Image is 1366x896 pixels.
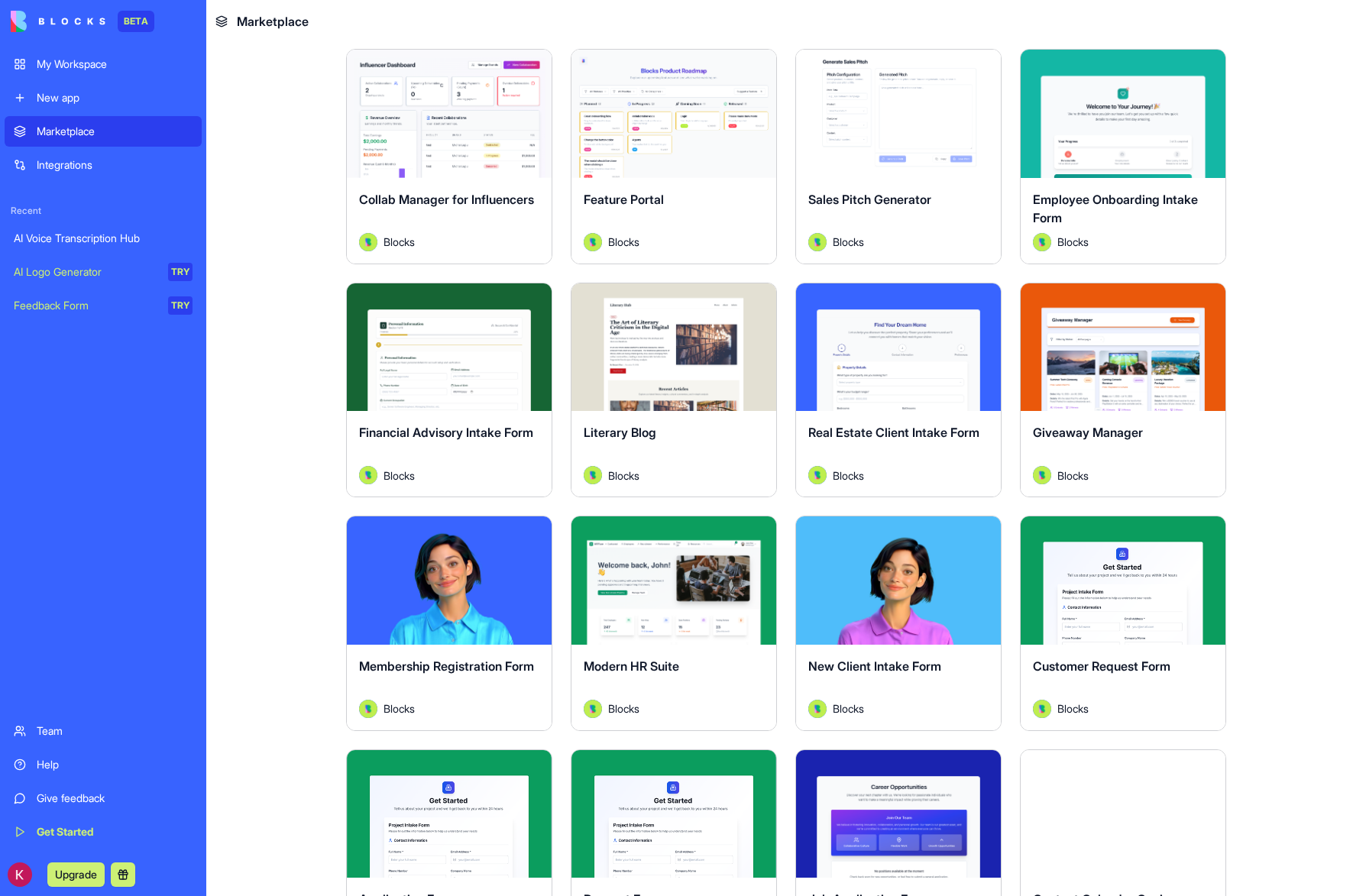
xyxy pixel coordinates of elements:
[608,234,639,250] span: Blocks
[37,791,193,806] div: Give feedback
[1020,516,1226,731] a: Customer Request FormAvatarBlocks
[833,467,864,484] span: Blocks
[359,425,533,440] span: Financial Advisory Intake Form
[833,234,864,250] span: Blocks
[1057,467,1089,484] span: Blocks
[14,264,157,280] div: AI Logo Generator
[37,157,193,173] div: Integrations
[359,700,377,718] img: Avatar
[37,57,193,72] div: My Workspace
[384,234,415,250] span: Blocks
[5,49,202,79] a: My Workspace
[571,49,777,264] a: Feature PortalAvatarBlocks
[608,467,639,484] span: Blocks
[1033,192,1198,225] span: Employee Onboarding Intake Form
[168,263,193,281] div: TRY
[808,466,827,484] img: Avatar
[14,231,193,246] div: AI Voice Transcription Hub
[5,150,202,180] a: Integrations
[47,862,105,887] button: Upgrade
[359,658,534,674] span: Membership Registration Form
[37,757,193,772] div: Help
[1020,49,1226,264] a: Employee Onboarding Intake FormAvatarBlocks
[5,817,202,847] a: Get Started
[795,516,1002,731] a: New Client Intake FormAvatarBlocks
[11,11,105,32] img: logo
[237,12,309,31] span: Marketplace
[37,90,193,105] div: New app
[359,233,377,251] img: Avatar
[5,223,202,254] a: AI Voice Transcription Hub
[37,723,193,739] div: Team
[5,257,202,287] a: AI Logo GeneratorTRY
[584,233,602,251] img: Avatar
[5,205,202,217] span: Recent
[118,11,154,32] div: BETA
[1057,700,1089,716] span: Blocks
[795,49,1002,264] a: Sales Pitch GeneratorAvatarBlocks
[346,516,552,731] a: Membership Registration FormAvatarBlocks
[1033,425,1143,440] span: Giveaway Manager
[47,866,105,881] a: Upgrade
[37,124,193,139] div: Marketplace
[571,516,777,731] a: Modern HR SuiteAvatarBlocks
[168,296,193,315] div: TRY
[359,466,377,484] img: Avatar
[14,298,157,313] div: Feedback Form
[584,192,664,207] span: Feature Portal
[571,283,777,498] a: Literary BlogAvatarBlocks
[5,82,202,113] a: New app
[5,290,202,321] a: Feedback FormTRY
[584,700,602,718] img: Avatar
[584,425,656,440] span: Literary Blog
[1057,234,1089,250] span: Blocks
[833,700,864,716] span: Blocks
[346,283,552,498] a: Financial Advisory Intake FormAvatarBlocks
[5,749,202,780] a: Help
[808,192,931,207] span: Sales Pitch Generator
[1033,233,1051,251] img: Avatar
[384,467,415,484] span: Blocks
[808,700,827,718] img: Avatar
[11,11,154,32] a: BETA
[808,425,979,440] span: Real Estate Client Intake Form
[5,783,202,814] a: Give feedback
[37,824,193,839] div: Get Started
[8,862,32,887] img: ACg8ocI7vbuJYALVlTDhyJOdiRo6Nfv1MevMFw_lrCKwEK9EWw36Vg=s96-c
[5,116,202,147] a: Marketplace
[584,658,679,674] span: Modern HR Suite
[1033,700,1051,718] img: Avatar
[384,700,415,716] span: Blocks
[1020,283,1226,498] a: Giveaway ManagerAvatarBlocks
[5,716,202,746] a: Team
[584,466,602,484] img: Avatar
[359,192,534,207] span: Collab Manager for Influencers
[808,233,827,251] img: Avatar
[608,700,639,716] span: Blocks
[1033,466,1051,484] img: Avatar
[808,658,941,674] span: New Client Intake Form
[1033,658,1170,674] span: Customer Request Form
[346,49,552,264] a: Collab Manager for InfluencersAvatarBlocks
[795,283,1002,498] a: Real Estate Client Intake FormAvatarBlocks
